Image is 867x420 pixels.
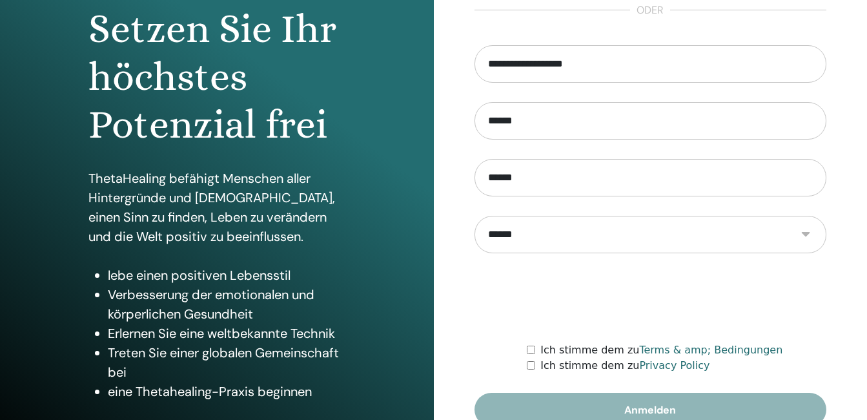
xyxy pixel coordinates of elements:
[552,273,748,323] iframe: reCAPTCHA
[639,344,782,356] a: Terms & amp; Bedingungen
[88,5,345,149] h1: Setzen Sie Ihr höchstes Potenzial frei
[88,169,345,246] p: ThetaHealing befähigt Menschen aller Hintergründe und [DEMOGRAPHIC_DATA], einen Sinn zu finden, L...
[630,3,670,18] span: oder
[108,266,345,285] li: lebe einen positiven Lebensstil
[108,343,345,382] li: Treten Sie einer globalen Gemeinschaft bei
[108,285,345,324] li: Verbesserung der emotionalen und körperlichen Gesundheit
[639,359,709,372] a: Privacy Policy
[540,342,782,358] label: Ich stimme dem zu
[108,382,345,401] li: eine Thetahealing-Praxis beginnen
[108,324,345,343] li: Erlernen Sie eine weltbekannte Technik
[540,358,709,373] label: Ich stimme dem zu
